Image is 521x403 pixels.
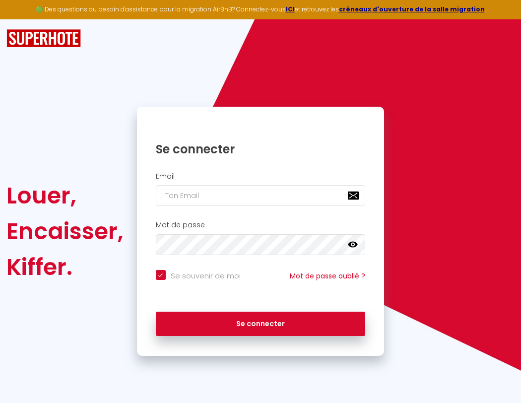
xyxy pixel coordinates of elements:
[6,213,124,249] div: Encaisser,
[339,5,485,13] a: créneaux d'ouverture de la salle migration
[290,271,365,281] a: Mot de passe oublié ?
[6,249,124,285] div: Kiffer.
[6,178,124,213] div: Louer,
[156,172,366,181] h2: Email
[156,312,366,336] button: Se connecter
[156,221,366,229] h2: Mot de passe
[156,141,366,157] h1: Se connecter
[156,185,366,206] input: Ton Email
[286,5,295,13] a: ICI
[6,29,81,48] img: SuperHote logo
